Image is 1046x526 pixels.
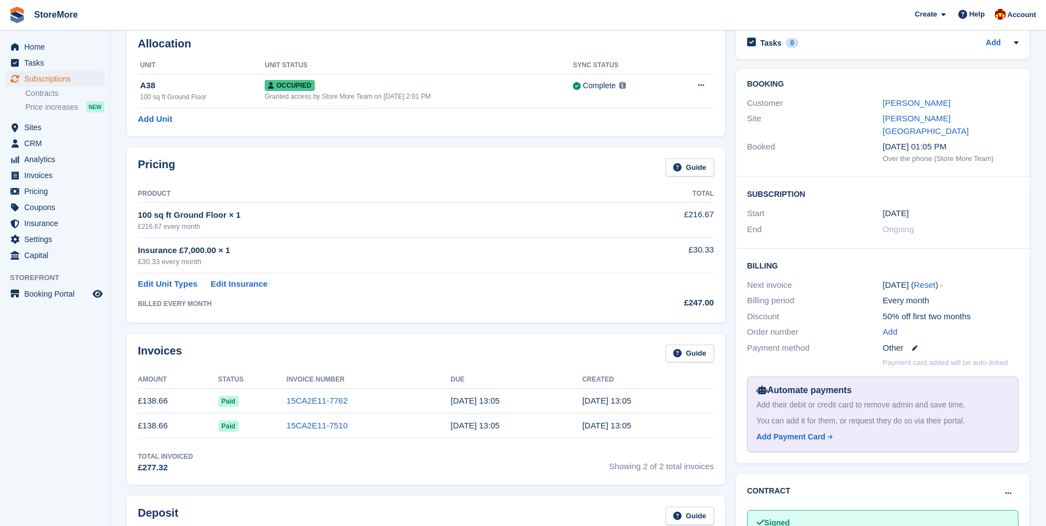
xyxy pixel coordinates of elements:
[6,200,104,215] a: menu
[883,153,1018,164] div: Over the phone (Store More Team)
[986,37,1001,50] a: Add
[218,371,287,389] th: Status
[573,57,671,74] th: Sync Status
[91,287,104,300] a: Preview store
[915,9,937,20] span: Create
[582,371,714,389] th: Created
[760,38,782,48] h2: Tasks
[583,80,616,92] div: Complete
[757,384,1009,397] div: Automate payments
[757,431,1005,443] a: Add Payment Card
[747,326,883,339] div: Order number
[883,224,914,234] span: Ongoing
[747,342,883,355] div: Payment method
[287,371,451,389] th: Invoice Number
[883,342,1018,355] div: Other
[211,278,267,291] a: Edit Insurance
[6,120,104,135] a: menu
[747,80,1018,89] h2: Booking
[24,232,90,247] span: Settings
[606,202,714,237] td: £216.67
[24,120,90,135] span: Sites
[747,97,883,110] div: Customer
[747,294,883,307] div: Billing period
[609,452,714,474] span: Showing 2 of 2 total invoices
[138,389,218,414] td: £138.66
[138,244,606,257] div: Insurance £7,000.00 × 1
[24,39,90,55] span: Home
[757,399,1009,411] div: Add their debit or credit card to remove admin and save time.
[914,280,935,289] a: Reset
[747,141,883,164] div: Booked
[138,57,265,74] th: Unit
[25,101,104,113] a: Price increases NEW
[969,9,985,20] span: Help
[883,114,969,136] a: [PERSON_NAME][GEOGRAPHIC_DATA]
[995,9,1006,20] img: Store More Team
[747,279,883,292] div: Next invoice
[138,278,197,291] a: Edit Unit Types
[747,310,883,323] div: Discount
[757,415,1009,427] div: You can add it for them, or request they do so via their portal.
[265,80,314,91] span: Occupied
[786,38,798,48] div: 0
[883,294,1018,307] div: Every month
[24,200,90,215] span: Coupons
[666,507,714,525] a: Guide
[747,260,1018,271] h2: Billing
[606,297,714,309] div: £247.00
[86,101,104,112] div: NEW
[747,485,791,497] h2: Contract
[140,92,265,102] div: 100 sq ft Ground Floor
[883,326,898,339] a: Add
[24,168,90,183] span: Invoices
[6,168,104,183] a: menu
[582,396,631,405] time: 2025-08-12 12:05:28 UTC
[606,185,714,203] th: Total
[138,507,178,525] h2: Deposit
[25,102,78,112] span: Price increases
[666,158,714,176] a: Guide
[6,39,104,55] a: menu
[619,82,626,89] img: icon-info-grey-7440780725fd019a000dd9b08b2336e03edf1995a4989e88bcd33f0948082b44.svg
[450,371,582,389] th: Due
[24,184,90,199] span: Pricing
[747,207,883,220] div: Start
[747,223,883,236] div: End
[138,345,182,363] h2: Invoices
[24,286,90,302] span: Booking Portal
[606,238,714,273] td: £30.33
[1007,9,1036,20] span: Account
[9,7,25,23] img: stora-icon-8386f47178a22dfd0bd8f6a31ec36ba5ce8667c1dd55bd0f319d3a0aa187defe.svg
[138,414,218,438] td: £138.66
[6,152,104,167] a: menu
[138,158,175,176] h2: Pricing
[6,136,104,151] a: menu
[582,421,631,430] time: 2025-07-12 12:05:22 UTC
[883,207,909,220] time: 2025-07-12 00:00:00 UTC
[6,55,104,71] a: menu
[218,421,239,432] span: Paid
[287,396,348,405] a: 15CA2E11-7762
[138,113,172,126] a: Add Unit
[450,421,500,430] time: 2025-07-13 12:05:21 UTC
[24,152,90,167] span: Analytics
[883,98,951,108] a: [PERSON_NAME]
[747,112,883,137] div: Site
[24,248,90,263] span: Capital
[138,452,193,461] div: Total Invoiced
[265,92,573,101] div: Granted access by Store More Team on [DATE] 2:01 PM
[138,371,218,389] th: Amount
[757,431,825,443] div: Add Payment Card
[24,71,90,87] span: Subscriptions
[265,57,573,74] th: Unit Status
[138,209,606,222] div: 100 sq ft Ground Floor × 1
[883,141,1018,153] div: [DATE] 01:05 PM
[666,345,714,363] a: Guide
[138,222,606,232] div: £216.67 every month
[24,55,90,71] span: Tasks
[140,79,265,92] div: A38
[747,188,1018,199] h2: Subscription
[218,396,239,407] span: Paid
[6,232,104,247] a: menu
